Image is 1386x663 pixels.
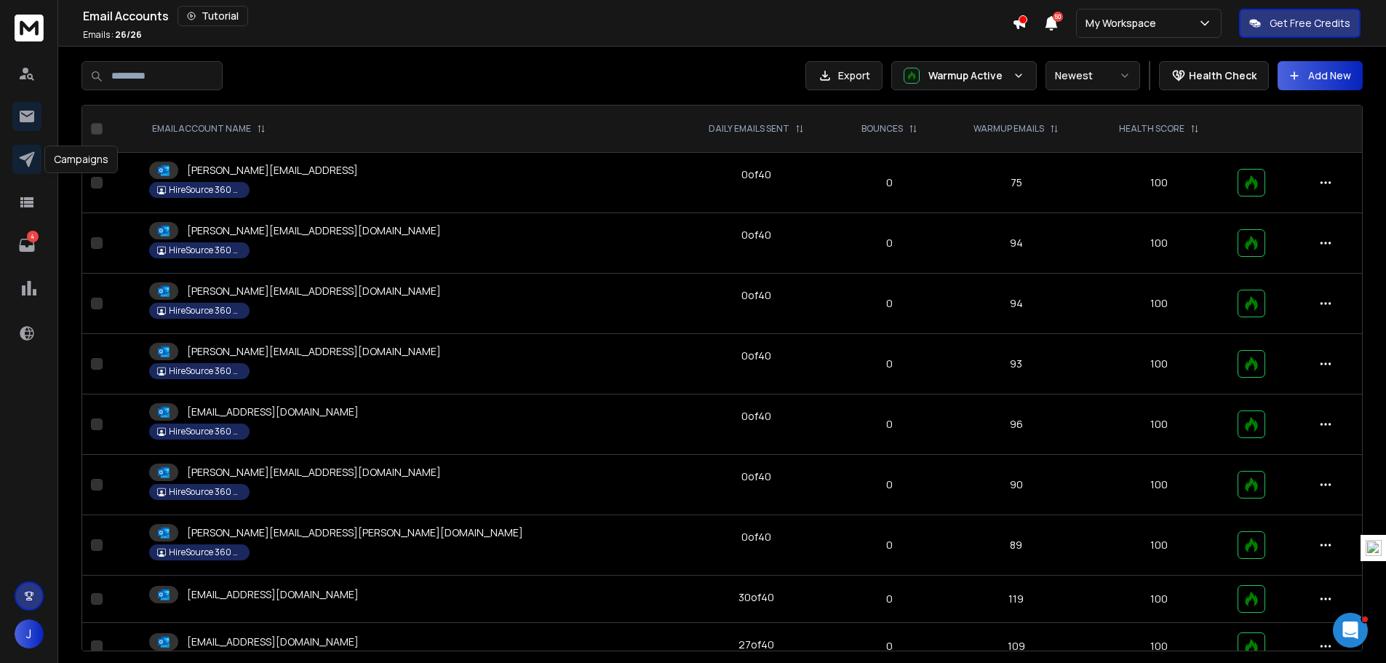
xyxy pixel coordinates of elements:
p: 0 [845,236,934,250]
td: 100 [1089,153,1229,213]
div: 0 of 40 [741,288,771,303]
div: 0 of 40 [741,167,771,182]
p: Warmup Active [928,68,1007,83]
iframe: Intercom live chat [1333,613,1368,648]
button: Export [805,61,883,90]
div: 0 of 40 [741,409,771,424]
div: EMAIL ACCOUNT NAME [152,123,266,135]
p: [PERSON_NAME][EMAIL_ADDRESS][DOMAIN_NAME] [187,465,441,480]
td: 100 [1089,515,1229,576]
button: Add New [1278,61,1363,90]
td: 89 [943,515,1089,576]
p: My Workspace [1086,16,1162,31]
p: [PERSON_NAME][EMAIL_ADDRESS][DOMAIN_NAME] [187,223,441,238]
td: 94 [943,213,1089,274]
p: BOUNCES [861,123,903,135]
div: Email Accounts [83,6,1012,26]
p: HireSource 360 BD [169,547,242,558]
button: Newest [1046,61,1140,90]
p: HireSource 360 BD [169,184,242,196]
div: 27 of 40 [738,638,774,652]
p: Get Free Credits [1270,16,1350,31]
td: 100 [1089,455,1229,515]
p: WARMUP EMAILS [973,123,1044,135]
p: 0 [845,296,934,311]
p: 0 [845,175,934,190]
div: 0 of 40 [741,349,771,363]
p: [EMAIL_ADDRESS][DOMAIN_NAME] [187,635,359,649]
td: 94 [943,274,1089,334]
p: 0 [845,639,934,654]
p: 0 [845,477,934,492]
td: 90 [943,455,1089,515]
p: Health Check [1189,68,1256,83]
td: 100 [1089,213,1229,274]
p: Emails : [83,29,142,41]
p: [EMAIL_ADDRESS][DOMAIN_NAME] [187,587,359,602]
p: HireSource 360 BD [169,245,242,256]
td: 75 [943,153,1089,213]
span: 26 / 26 [115,28,142,41]
td: 100 [1089,274,1229,334]
td: 93 [943,334,1089,394]
p: HEALTH SCORE [1119,123,1184,135]
td: 119 [943,576,1089,623]
p: 0 [845,538,934,552]
p: [PERSON_NAME][EMAIL_ADDRESS][DOMAIN_NAME] [187,284,441,298]
p: HireSource 360 BD [169,305,242,317]
button: J [15,619,44,648]
p: DAILY EMAILS SENT [709,123,789,135]
p: [PERSON_NAME][EMAIL_ADDRESS][DOMAIN_NAME] [187,344,441,359]
td: 100 [1089,576,1229,623]
td: 100 [1089,334,1229,394]
td: 96 [943,394,1089,455]
p: [EMAIL_ADDRESS][DOMAIN_NAME] [187,405,359,419]
td: 100 [1089,394,1229,455]
span: 50 [1053,12,1063,22]
p: 0 [845,357,934,371]
p: HireSource 360 BD [169,426,242,437]
p: 0 [845,417,934,432]
p: HireSource 360 BD [169,486,242,498]
p: [PERSON_NAME][EMAIL_ADDRESS] [187,163,358,178]
div: 0 of 40 [741,469,771,484]
p: HireSource 360 BD [169,365,242,377]
p: 0 [845,592,934,606]
p: 4 [27,231,39,242]
button: Health Check [1159,61,1269,90]
div: 30 of 40 [738,590,774,605]
a: 4 [12,231,41,260]
button: Tutorial [178,6,248,26]
div: Campaigns [44,146,118,173]
button: Get Free Credits [1239,9,1361,38]
div: 0 of 40 [741,530,771,544]
div: 0 of 40 [741,228,771,242]
p: [PERSON_NAME][EMAIL_ADDRESS][PERSON_NAME][DOMAIN_NAME] [187,525,523,540]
